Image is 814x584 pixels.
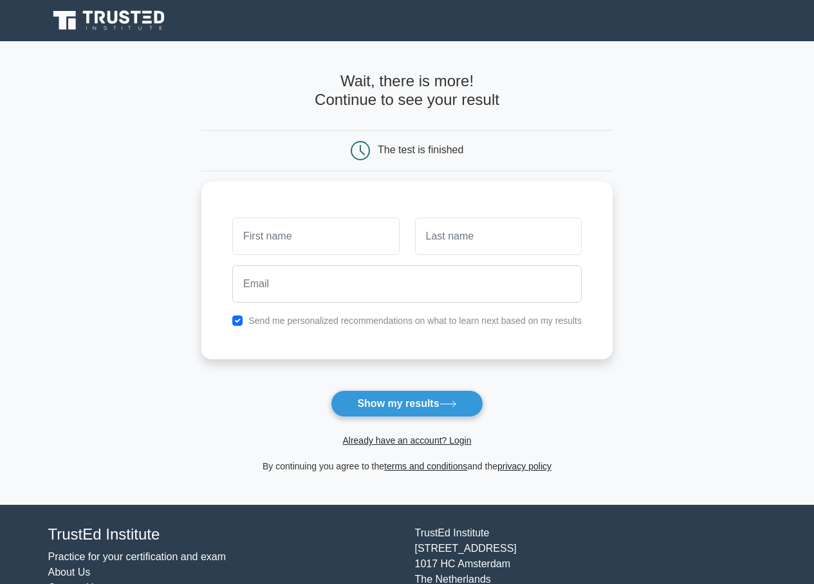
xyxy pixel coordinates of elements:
[331,390,483,417] button: Show my results
[232,218,399,255] input: First name
[415,218,582,255] input: Last name
[378,144,463,155] div: The test is finished
[48,567,91,578] a: About Us
[48,525,400,544] h4: TrustEd Institute
[384,461,467,471] a: terms and conditions
[342,435,471,446] a: Already have an account? Login
[232,265,582,303] input: Email
[248,316,582,326] label: Send me personalized recommendations on what to learn next based on my results
[497,461,551,471] a: privacy policy
[194,458,620,474] div: By continuing you agree to the and the
[48,551,227,562] a: Practice for your certification and exam
[201,72,613,109] h4: Wait, there is more! Continue to see your result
